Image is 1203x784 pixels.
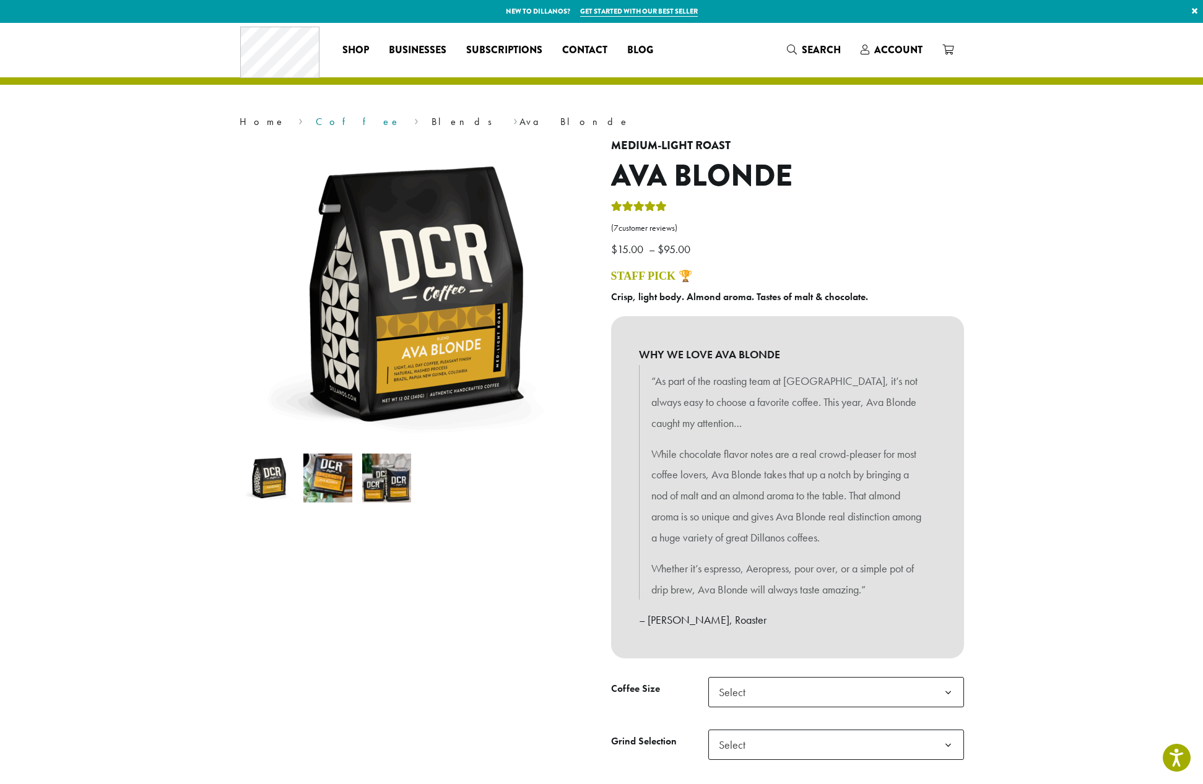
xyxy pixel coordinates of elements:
span: Search [802,43,841,57]
a: Search [777,40,851,60]
span: Select [708,677,964,707]
img: Ava Blonde [245,454,293,502]
p: “As part of the roasting team at [GEOGRAPHIC_DATA], it’s not always easy to choose a favorite cof... [651,371,924,433]
nav: Breadcrumb [240,114,964,129]
a: (7customer reviews) [611,222,964,235]
span: Account [874,43,923,57]
a: Blends [432,115,500,128]
img: Ava Blonde - Image 2 [303,454,352,502]
span: › [298,110,303,129]
bdi: 95.00 [658,242,693,256]
span: Subscriptions [466,43,542,58]
bdi: 15.00 [611,242,646,256]
b: WHY WE LOVE AVA BLONDE [639,344,936,365]
span: Blog [627,43,653,58]
span: $ [658,242,664,256]
p: Whether it’s espresso, Aeropress, pour over, or a simple pot of drip brew, Ava Blonde will always... [651,558,924,600]
span: – [649,242,655,256]
a: STAFF PICK 🏆 [611,270,692,282]
div: Rated 5.00 out of 5 [611,199,667,218]
a: Home [240,115,285,128]
img: Ava Blonde - Image 3 [362,454,411,502]
label: Grind Selection [611,733,708,751]
span: Businesses [389,43,446,58]
span: $ [611,242,617,256]
p: While chocolate flavor notes are a real crowd-pleaser for most coffee lovers, Ava Blonde takes th... [651,444,924,548]
h1: Ava Blonde [611,158,964,194]
h4: Medium-Light Roast [611,139,964,153]
a: Shop [332,40,379,60]
span: Contact [562,43,607,58]
a: Get started with our best seller [580,6,698,17]
span: Shop [342,43,369,58]
b: Crisp, light body. Almond aroma. Tastes of malt & chocolate. [611,290,868,303]
span: Select [714,733,758,757]
a: Coffee [316,115,401,128]
p: – [PERSON_NAME], Roaster [639,610,936,631]
span: › [414,110,419,129]
span: Select [714,680,758,704]
span: › [513,110,518,129]
label: Coffee Size [611,680,708,698]
span: Select [708,730,964,760]
span: 7 [614,223,619,233]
